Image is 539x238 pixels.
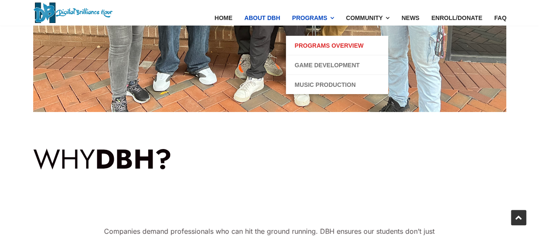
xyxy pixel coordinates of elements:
[294,40,363,51] a: Programs Overview
[294,60,359,70] a: Game Development
[33,3,112,23] img: Digital Brilliance Hour
[294,80,355,90] a: Music Production
[95,140,172,179] strong: DBH?
[33,144,172,175] h4: WHY
[386,139,539,238] iframe: Chat Widget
